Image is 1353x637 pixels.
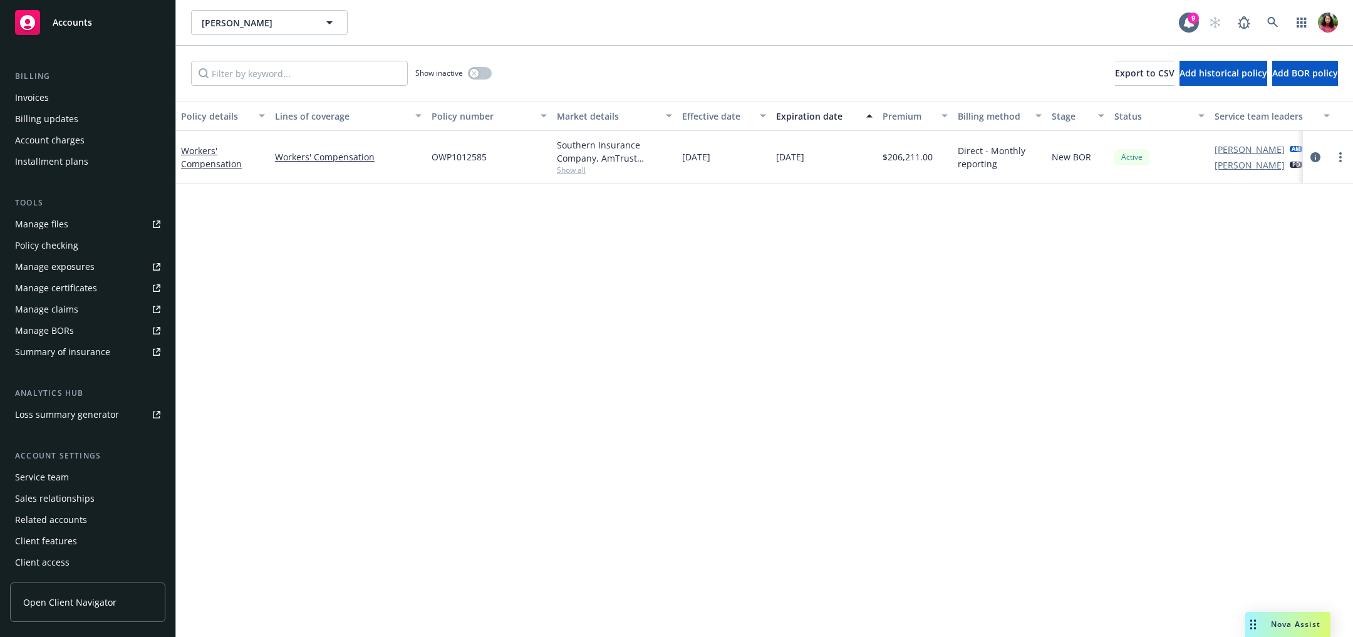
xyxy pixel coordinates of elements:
span: OWP1012585 [432,150,487,163]
div: Billing method [958,110,1028,123]
a: more [1333,150,1348,165]
span: Accounts [53,18,92,28]
div: Manage claims [15,299,78,319]
div: Invoices [15,88,49,108]
a: Related accounts [10,510,165,530]
a: [PERSON_NAME] [1215,143,1285,156]
a: circleInformation [1308,150,1323,165]
div: Status [1114,110,1191,123]
div: Policy details [181,110,251,123]
a: Report a Bug [1231,10,1257,35]
button: Billing method [953,101,1047,131]
div: 9 [1188,13,1199,24]
a: Invoices [10,88,165,108]
div: Premium [883,110,934,123]
a: Billing updates [10,109,165,129]
span: [DATE] [776,150,804,163]
div: Billing updates [15,109,78,129]
a: [PERSON_NAME] [1215,158,1285,172]
span: Active [1119,152,1144,163]
a: Manage BORs [10,321,165,341]
button: Market details [552,101,677,131]
div: Policy checking [15,236,78,256]
button: Policy number [427,101,552,131]
span: Show all [557,165,672,175]
div: Service team [15,467,69,487]
div: Billing [10,70,165,83]
div: Summary of insurance [15,342,110,362]
div: Expiration date [776,110,859,123]
div: Southern Insurance Company, AmTrust Financial Services, Risico Insurance Services, Inc. [557,138,672,165]
a: Manage certificates [10,278,165,298]
button: Policy details [176,101,270,131]
div: Service team leaders [1215,110,1316,123]
span: Add historical policy [1179,67,1267,79]
div: Manage BORs [15,321,74,341]
a: Summary of insurance [10,342,165,362]
a: Switch app [1289,10,1314,35]
span: Direct - Monthly reporting [958,144,1042,170]
a: Account charges [10,130,165,150]
span: Open Client Navigator [23,596,117,609]
button: Add BOR policy [1272,61,1338,86]
div: Installment plans [15,152,88,172]
a: Installment plans [10,152,165,172]
div: Account settings [10,450,165,462]
div: Manage exposures [15,257,95,277]
button: Effective date [677,101,771,131]
span: Add BOR policy [1272,67,1338,79]
a: Loss summary generator [10,405,165,425]
span: New BOR [1052,150,1091,163]
span: Export to CSV [1115,67,1174,79]
a: Accounts [10,5,165,40]
span: [DATE] [682,150,710,163]
div: Client access [15,552,70,572]
button: Premium [878,101,953,131]
span: [PERSON_NAME] [202,16,310,29]
div: Stage [1052,110,1091,123]
a: Manage files [10,214,165,234]
a: Start snowing [1203,10,1228,35]
span: $206,211.00 [883,150,933,163]
button: Add historical policy [1179,61,1267,86]
span: Show inactive [415,68,463,78]
span: Nova Assist [1271,619,1320,629]
div: Policy number [432,110,533,123]
div: Sales relationships [15,489,95,509]
button: Lines of coverage [270,101,427,131]
a: Service team [10,467,165,487]
input: Filter by keyword... [191,61,408,86]
button: Nova Assist [1245,612,1330,637]
button: [PERSON_NAME] [191,10,348,35]
div: Drag to move [1245,612,1261,637]
button: Service team leaders [1210,101,1335,131]
div: Manage files [15,214,68,234]
img: photo [1318,13,1338,33]
a: Client access [10,552,165,572]
div: Market details [557,110,658,123]
div: Effective date [682,110,752,123]
a: Policy checking [10,236,165,256]
a: Workers' Compensation [181,145,242,170]
a: Workers' Compensation [275,150,422,163]
a: Manage exposures [10,257,165,277]
div: Account charges [15,130,85,150]
a: Manage claims [10,299,165,319]
a: Search [1260,10,1285,35]
div: Lines of coverage [275,110,408,123]
a: Client features [10,531,165,551]
div: Loss summary generator [15,405,119,425]
div: Manage certificates [15,278,97,298]
div: Related accounts [15,510,87,530]
button: Expiration date [771,101,878,131]
button: Stage [1047,101,1109,131]
button: Status [1109,101,1210,131]
button: Export to CSV [1115,61,1174,86]
div: Tools [10,197,165,209]
a: Sales relationships [10,489,165,509]
div: Analytics hub [10,387,165,400]
div: Client features [15,531,77,551]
